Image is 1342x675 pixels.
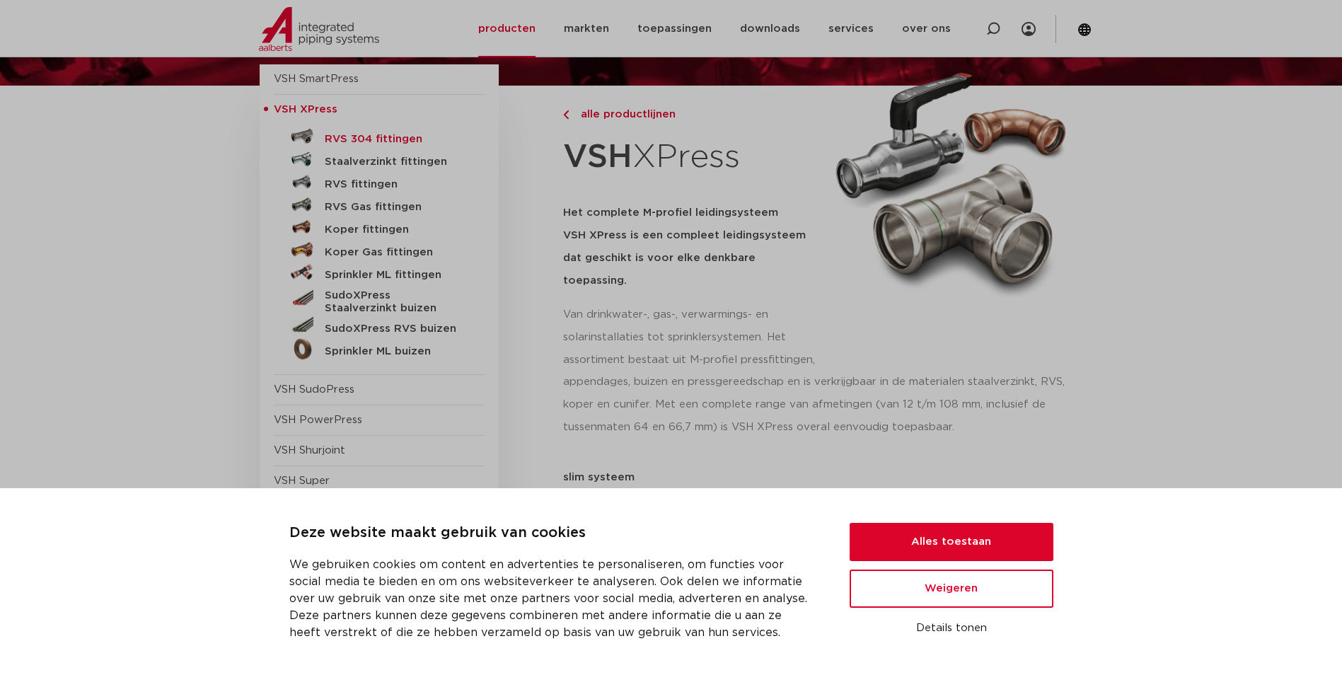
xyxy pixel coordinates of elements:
h5: SudoXPress RVS buizen [325,323,465,335]
p: slim systeem [563,472,1083,483]
a: Koper fittingen [274,216,485,238]
h5: RVS fittingen [325,178,465,191]
a: VSH Super [274,475,330,486]
span: VSH XPress [274,104,337,115]
a: Sprinkler ML buizen [274,337,485,360]
p: We gebruiken cookies om content en advertenties te personaliseren, om functies voor social media ... [289,556,816,641]
p: Van drinkwater-, gas-, verwarmings- en solarinstallaties tot sprinklersystemen. Het assortiment b... [563,304,819,371]
h5: Het complete M-profiel leidingsysteem VSH XPress is een compleet leidingsysteem dat geschikt is v... [563,202,819,292]
a: RVS Gas fittingen [274,193,485,216]
a: VSH SudoPress [274,384,354,395]
a: Staalverzinkt fittingen [274,148,485,171]
a: VSH SmartPress [274,74,359,84]
a: SudoXPress RVS buizen [274,315,485,337]
a: VSH PowerPress [274,415,362,425]
h5: Sprinkler ML fittingen [325,269,465,282]
img: chevron-right.svg [563,110,569,120]
p: Deze website maakt gebruik van cookies [289,522,816,545]
a: RVS fittingen [274,171,485,193]
button: Details tonen [850,616,1053,640]
h5: SudoXPress Staalverzinkt buizen [325,289,465,315]
h1: XPress [563,130,819,185]
h5: RVS 304 fittingen [325,133,465,146]
h5: Staalverzinkt fittingen [325,156,465,168]
h5: RVS Gas fittingen [325,201,465,214]
a: alle productlijnen [563,106,819,123]
strong: VSH [563,141,632,173]
p: appendages, buizen en pressgereedschap en is verkrijgbaar in de materialen staalverzinkt, RVS, ko... [563,371,1083,439]
a: VSH Shurjoint [274,445,345,456]
a: Sprinkler ML fittingen [274,261,485,284]
h5: Koper Gas fittingen [325,246,465,259]
a: Koper Gas fittingen [274,238,485,261]
a: SudoXPress Staalverzinkt buizen [274,284,485,315]
h5: Koper fittingen [325,224,465,236]
button: Weigeren [850,570,1053,608]
h5: Sprinkler ML buizen [325,345,465,358]
a: RVS 304 fittingen [274,125,485,148]
button: Alles toestaan [850,523,1053,561]
span: alle productlijnen [572,109,676,120]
